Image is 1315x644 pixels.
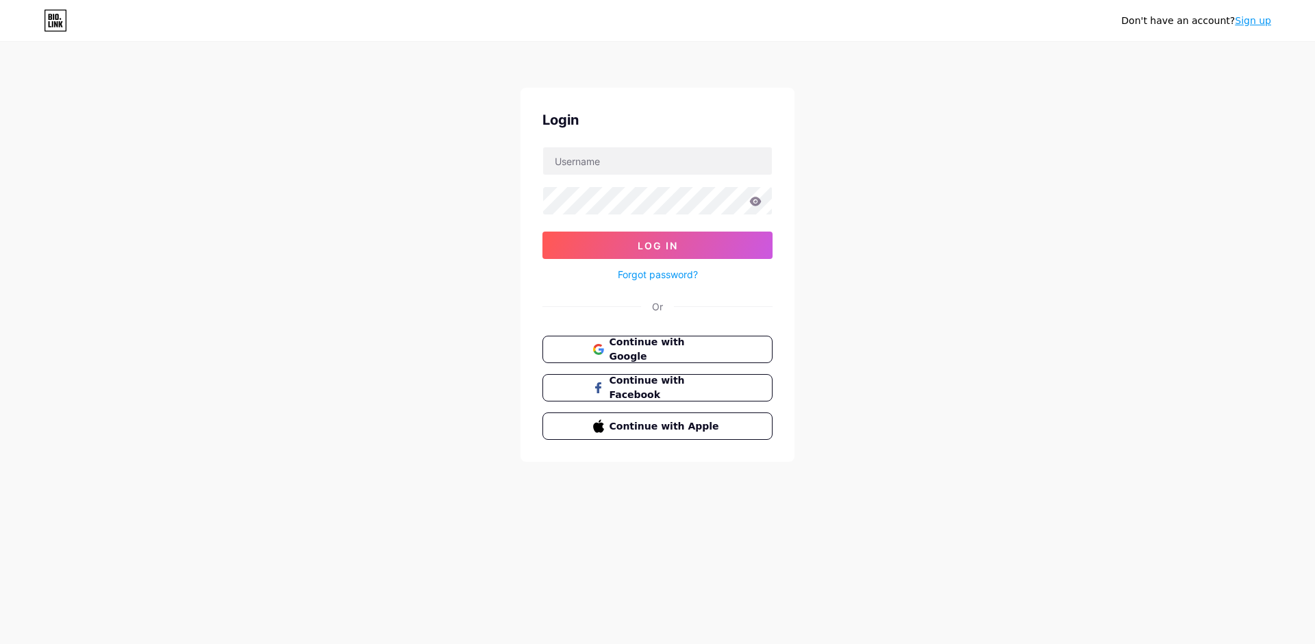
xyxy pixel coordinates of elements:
div: Don't have an account? [1121,14,1271,28]
span: Continue with Google [610,335,723,364]
a: Forgot password? [618,267,698,282]
a: Sign up [1235,15,1271,26]
span: Continue with Apple [610,419,723,434]
button: Log In [542,232,773,259]
button: Continue with Apple [542,412,773,440]
div: Login [542,110,773,130]
div: Or [652,299,663,314]
input: Username [543,147,772,175]
span: Log In [638,240,678,251]
button: Continue with Facebook [542,374,773,401]
span: Continue with Facebook [610,373,723,402]
button: Continue with Google [542,336,773,363]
